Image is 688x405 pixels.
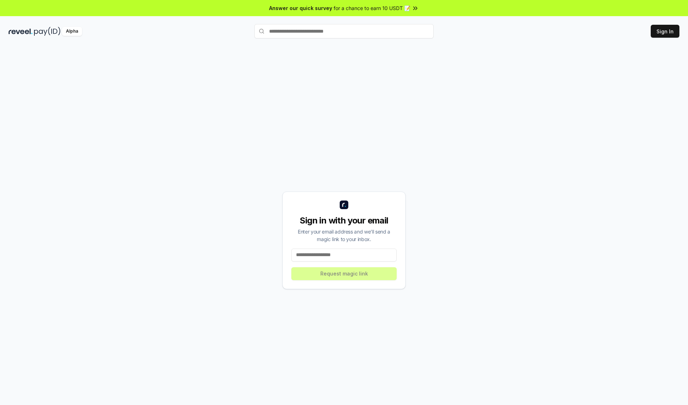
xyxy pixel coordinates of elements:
img: pay_id [34,27,61,36]
button: Sign In [651,25,679,38]
div: Sign in with your email [291,215,397,226]
img: reveel_dark [9,27,33,36]
img: logo_small [340,201,348,209]
div: Alpha [62,27,82,36]
span: for a chance to earn 10 USDT 📝 [334,4,410,12]
div: Enter your email address and we’ll send a magic link to your inbox. [291,228,397,243]
span: Answer our quick survey [269,4,332,12]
